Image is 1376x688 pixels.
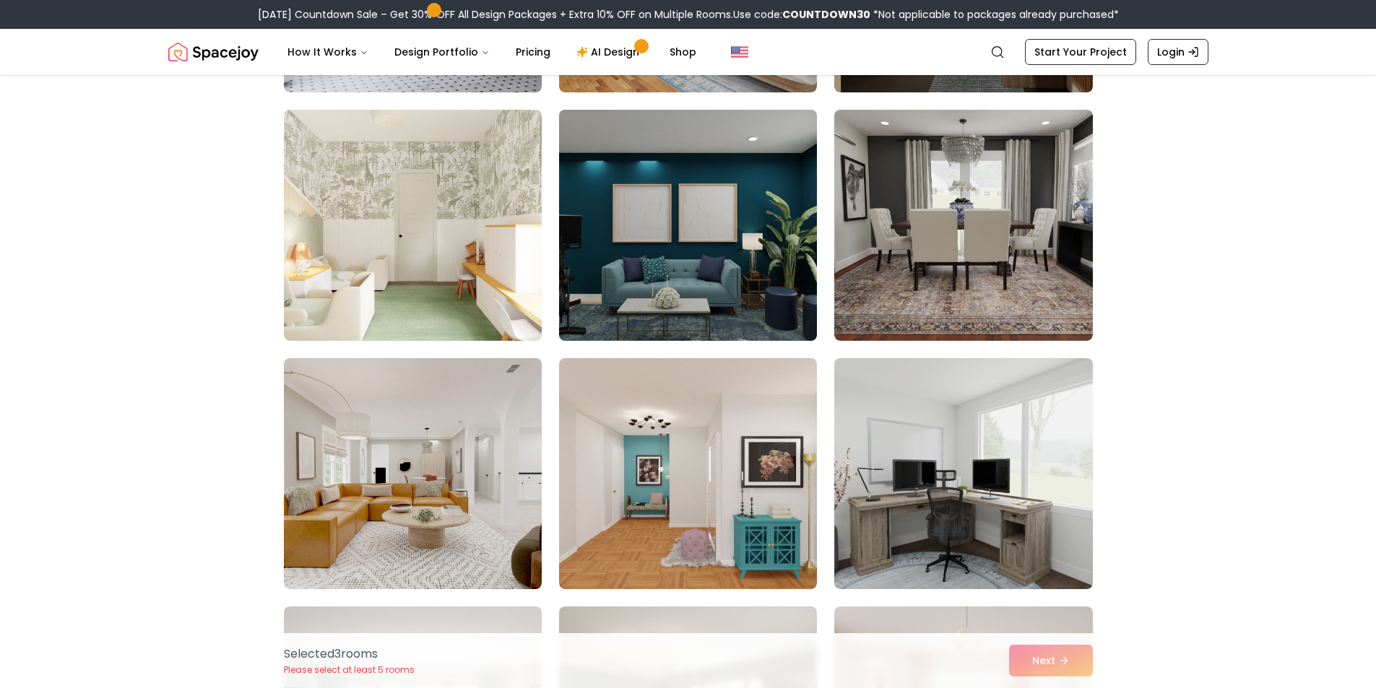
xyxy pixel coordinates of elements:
span: *Not applicable to packages already purchased* [870,7,1119,22]
a: Start Your Project [1025,39,1136,65]
nav: Global [168,29,1208,75]
img: Room room-66 [834,358,1092,589]
p: Please select at least 5 rooms [284,664,415,676]
img: United States [731,43,748,61]
img: Room room-62 [553,104,823,347]
span: Use code: [733,7,870,22]
img: Room room-61 [284,110,542,341]
a: Spacejoy [168,38,259,66]
a: AI Design [565,38,655,66]
button: How It Works [276,38,380,66]
img: Room room-63 [834,110,1092,341]
a: Login [1148,39,1208,65]
a: Pricing [504,38,562,66]
b: COUNTDOWN30 [782,7,870,22]
div: [DATE] Countdown Sale – Get 30% OFF All Design Packages + Extra 10% OFF on Multiple Rooms. [258,7,1119,22]
p: Selected 3 room s [284,645,415,663]
nav: Main [276,38,708,66]
button: Design Portfolio [383,38,501,66]
img: Room room-64 [284,358,542,589]
a: Shop [658,38,708,66]
img: Spacejoy Logo [168,38,259,66]
img: Room room-65 [559,358,817,589]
